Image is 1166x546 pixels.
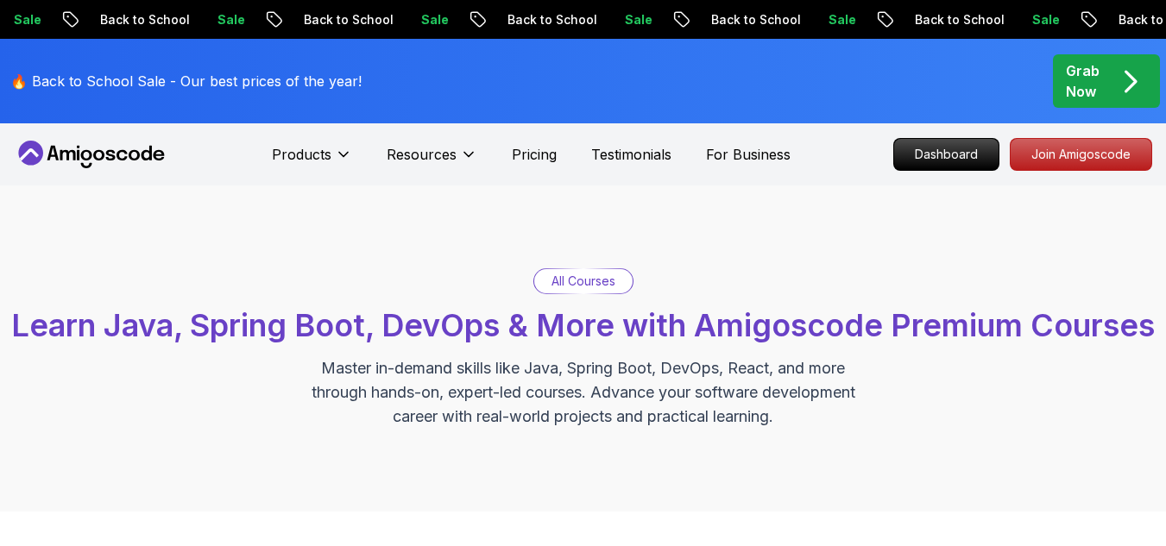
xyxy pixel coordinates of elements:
p: 🔥 Back to School Sale - Our best prices of the year! [10,71,362,91]
p: Sale [1013,11,1068,28]
a: Join Amigoscode [1010,138,1152,171]
p: Sale [402,11,457,28]
span: Learn Java, Spring Boot, DevOps & More with Amigoscode Premium Courses [11,306,1155,344]
p: Master in-demand skills like Java, Spring Boot, DevOps, React, and more through hands-on, expert-... [293,356,873,429]
a: Dashboard [893,138,999,171]
p: Back to School [692,11,810,28]
p: All Courses [551,273,615,290]
button: Products [272,144,352,179]
p: Products [272,144,331,165]
p: Back to School [285,11,402,28]
a: For Business [706,144,791,165]
p: Sale [606,11,661,28]
p: Sale [810,11,865,28]
p: Back to School [81,11,199,28]
p: Join Amigoscode [1011,139,1151,170]
a: Testimonials [591,144,671,165]
p: Grab Now [1066,60,1100,102]
p: Dashboard [894,139,999,170]
p: Back to School [488,11,606,28]
p: Resources [387,144,457,165]
button: Resources [387,144,477,179]
p: Back to School [896,11,1013,28]
p: Sale [199,11,254,28]
a: Pricing [512,144,557,165]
